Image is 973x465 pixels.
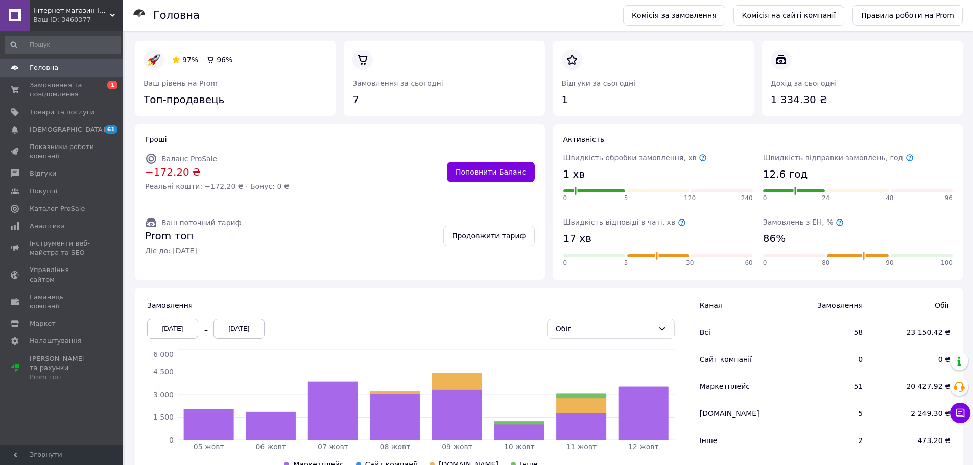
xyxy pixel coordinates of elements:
span: 97% [182,56,198,64]
span: Активність [563,135,605,143]
span: 473.20 ₴ [883,435,951,446]
span: [DOMAIN_NAME] [700,409,760,418]
span: Товари та послуги [30,108,94,117]
span: 0 [791,354,863,364]
span: Діє до: [DATE] [145,246,242,256]
span: Сайт компанії [700,355,752,363]
span: 5 [624,259,628,267]
span: 2 [791,435,863,446]
span: 1 хв [563,167,585,182]
span: Інтернет магазин IQ Rapid [33,6,110,15]
a: Поповнити Баланс [447,162,535,182]
a: Комісія на сайті компанії [733,5,845,26]
span: 51 [791,381,863,391]
span: 5 [791,408,863,419]
a: Продовжити тариф [443,226,535,246]
span: 96% [217,56,232,64]
span: Prom топ [145,229,242,243]
tspan: 1 500 [153,413,174,421]
span: Замовлення [147,301,193,309]
tspan: 0 [169,436,174,444]
span: 86% [763,231,786,246]
span: Маркет [30,319,56,328]
tspan: 12 жовт [628,443,659,451]
span: 90 [886,259,893,267]
tspan: 08 жовт [380,443,411,451]
span: 23 150.42 ₴ [883,327,951,337]
span: 2 249.30 ₴ [883,408,951,419]
span: Швидкість обробки замовлення, хв [563,154,707,162]
div: [DATE] [147,319,198,339]
tspan: 4 500 [153,368,174,376]
span: 96 [945,194,953,203]
tspan: 3 000 [153,390,174,399]
span: Інструменти веб-майстра та SEO [30,239,94,257]
div: Обіг [556,323,654,334]
span: Покупці [30,187,57,196]
span: Реальні кошти: −172.20 ₴ · Бонус: 0 ₴ [145,181,290,191]
span: Гроші [145,135,167,143]
span: 17 хв [563,231,591,246]
span: Замовлень з ЕН, % [763,218,844,226]
span: Обіг [883,300,951,310]
span: Всi [700,328,710,336]
span: [PERSON_NAME] та рахунки [30,354,94,382]
span: Відгуки [30,169,56,178]
button: Чат з покупцем [950,403,970,423]
span: 0 [563,259,567,267]
span: Швидкість відповіді в чаті, хв [563,218,686,226]
span: Ваш поточний тариф [161,218,242,227]
span: Аналітика [30,222,65,231]
span: Каталог ProSale [30,204,85,213]
h1: Головна [153,9,200,21]
span: 100 [941,259,953,267]
span: 58 [791,327,863,337]
div: Ваш ID: 3460377 [33,15,123,25]
span: Замовлення [791,300,863,310]
span: Налаштування [30,336,82,346]
a: Правила роботи на Prom [852,5,963,26]
input: Пошук [5,36,121,54]
span: 0 ₴ [883,354,951,364]
span: Канал [700,301,723,309]
tspan: 11 жовт [566,443,597,451]
span: Гаманець компанії [30,292,94,311]
tspan: 05 жовт [194,443,224,451]
span: Управління сайтом [30,265,94,284]
div: Prom топ [30,373,94,382]
span: [DEMOGRAPHIC_DATA] [30,125,105,134]
tspan: 09 жовт [442,443,472,451]
span: Швидкість відправки замовлень, год [763,154,914,162]
span: Показники роботи компанії [30,142,94,161]
span: Баланс ProSale [161,155,217,163]
tspan: 06 жовт [255,443,286,451]
span: 20 427.92 ₴ [883,381,951,391]
div: [DATE] [213,319,265,339]
span: 24 [822,194,829,203]
span: 30 [686,259,694,267]
span: Маркетплейс [700,382,750,390]
span: 48 [886,194,893,203]
span: 0 [563,194,567,203]
span: 60 [745,259,752,267]
a: Комісія за замовлення [623,5,725,26]
span: 240 [741,194,753,203]
span: −172.20 ₴ [145,165,290,180]
span: 0 [763,194,767,203]
span: 61 [105,125,117,134]
span: Інше [700,436,718,445]
tspan: 6 000 [153,350,174,358]
span: Головна [30,63,58,72]
span: 12.6 год [763,167,808,182]
tspan: 07 жовт [318,443,348,451]
tspan: 10 жовт [504,443,535,451]
span: 80 [822,259,829,267]
span: Замовлення та повідомлення [30,81,94,99]
span: 1 [107,81,117,89]
span: 5 [624,194,628,203]
span: 120 [684,194,696,203]
span: 0 [763,259,767,267]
